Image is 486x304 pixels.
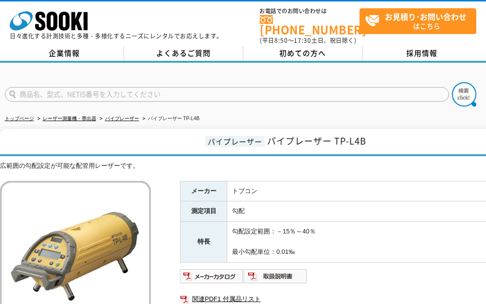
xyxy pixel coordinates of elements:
a: よくあるご質問 [124,46,243,61]
li: パイプレーザー TP-L4B [141,114,200,124]
span: パイプレーザー [205,136,265,147]
a: トップページ [5,116,34,121]
span: はこちら [365,9,476,33]
a: 採用情報 [362,46,482,61]
img: btn_search.png [452,82,476,107]
span: パイプレーザー TP-L4B [267,134,366,147]
span: 8:50 [274,36,288,45]
img: メーカーカタログ [180,268,244,284]
a: 取扱説明書 [244,275,307,282]
span: (平日 ～ 土日、祝日除く) [260,36,356,45]
strong: お見積り･お問い合わせ [385,11,467,22]
a: お見積り･お問い合わせはこちら [360,8,476,34]
span: お電話でのお問い合わせは [260,8,360,14]
input: 商品名、型式、NETIS番号を入力してください [5,87,449,102]
a: 初めての方へ [243,46,362,61]
a: メーカーカタログ [180,275,244,282]
span: 初めての方へ [279,48,326,58]
a: パイプレーザー [105,116,139,121]
img: 取扱説明書 [244,268,307,284]
a: [PHONE_NUMBER] [260,15,360,35]
a: レーザー測量機・墨出器 [43,116,96,121]
th: メーカー [180,181,227,201]
span: 17:30 [294,36,311,45]
th: 特長 [180,222,227,262]
th: 測定項目 [180,201,227,222]
p: 日々進化する計測技術と多種・多様化するニーズにレンタルでお応えします。 [10,33,223,39]
a: 企業情報 [5,46,124,61]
